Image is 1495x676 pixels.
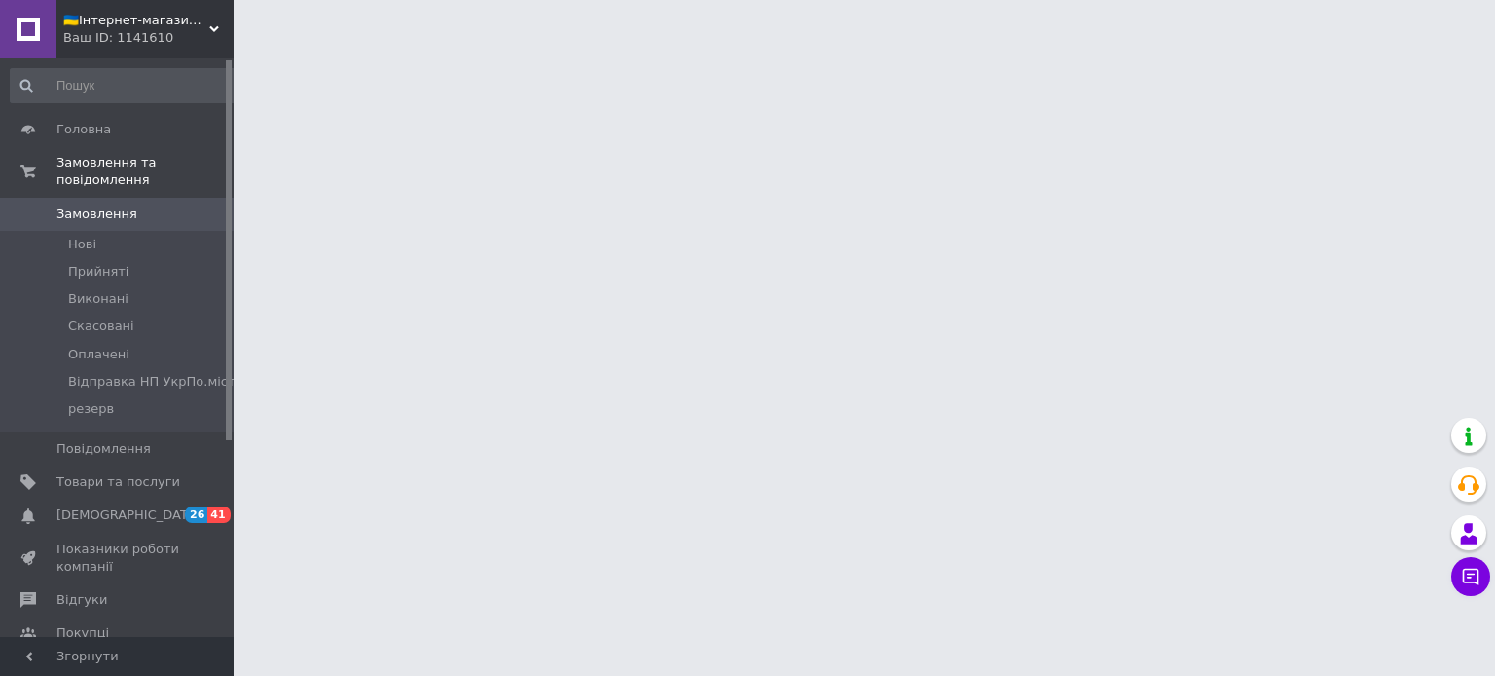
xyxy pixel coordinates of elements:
span: Відправка НП УкрПо.міст [68,373,236,391]
input: Пошук [10,68,240,103]
span: Повідомлення [56,440,151,458]
span: Товари та послуги [56,473,180,491]
span: Покупці [56,624,109,642]
span: Нові [68,236,96,253]
span: [DEMOGRAPHIC_DATA] [56,507,201,524]
span: Замовлення та повідомлення [56,154,234,189]
span: Оплачені [68,346,129,363]
span: Скасовані [68,318,134,335]
span: 26 [185,507,207,523]
span: 41 [207,507,230,523]
button: Чат з покупцем [1451,557,1490,596]
span: Головна [56,121,111,138]
div: Ваш ID: 1141610 [63,29,234,47]
span: Показники роботи компанії [56,541,180,576]
span: Замовлення [56,206,137,223]
span: Відгуки [56,591,107,609]
span: резерв [68,400,114,418]
span: Прийняті [68,263,128,281]
span: 🇺🇦Інтернет-магазин "VM24" - Відправлення товарів в день замовлення. [63,12,209,29]
span: Виконані [68,290,128,308]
